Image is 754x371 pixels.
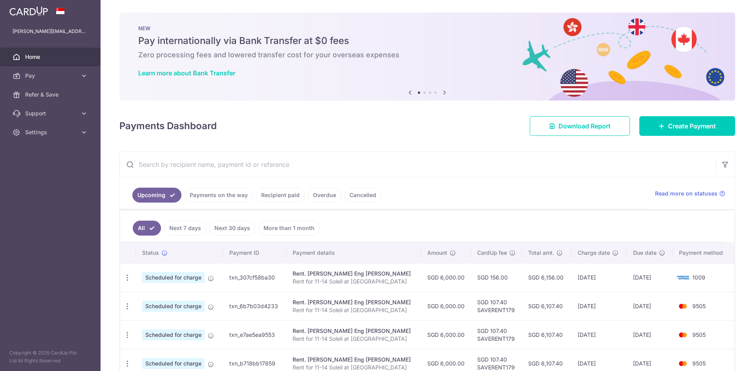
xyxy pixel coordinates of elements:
[256,188,305,203] a: Recipient paid
[477,249,507,257] span: CardUp fee
[308,188,341,203] a: Overdue
[293,356,415,364] div: Rent. [PERSON_NAME] Eng [PERSON_NAME]
[164,221,206,236] a: Next 7 days
[421,320,471,349] td: SGD 6,000.00
[528,249,554,257] span: Total amt.
[25,110,77,117] span: Support
[185,188,253,203] a: Payments on the way
[675,359,691,368] img: Bank Card
[209,221,255,236] a: Next 30 days
[421,263,471,292] td: SGD 6,000.00
[692,360,706,367] span: 9505
[223,320,286,349] td: txn_e7ae5ea9553
[639,116,735,136] a: Create Payment
[142,301,205,312] span: Scheduled for charge
[293,270,415,278] div: Rent. [PERSON_NAME] Eng [PERSON_NAME]
[558,121,611,131] span: Download Report
[421,292,471,320] td: SGD 6,000.00
[223,243,286,263] th: Payment ID
[120,152,716,177] input: Search by recipient name, payment id or reference
[293,335,415,343] p: Rent for 11-14 Soleil at [GEOGRAPHIC_DATA]
[25,128,77,136] span: Settings
[286,243,421,263] th: Payment details
[530,116,630,136] a: Download Report
[258,221,320,236] a: More than 1 month
[522,263,571,292] td: SGD 6,156.00
[293,278,415,285] p: Rent for 11-14 Soleil at [GEOGRAPHIC_DATA]
[627,320,673,349] td: [DATE]
[692,274,705,281] span: 1009
[138,35,716,47] h5: Pay internationally via Bank Transfer at $0 fees
[427,249,447,257] span: Amount
[668,121,716,131] span: Create Payment
[571,263,626,292] td: [DATE]
[471,263,522,292] td: SGD 156.00
[471,292,522,320] td: SGD 107.40 SAVERENT179
[633,249,657,257] span: Due date
[655,190,725,197] a: Read more on statuses
[692,331,706,338] span: 9505
[138,25,716,31] p: NEW
[692,303,706,309] span: 9505
[223,263,286,292] td: txn_307cf58ba30
[25,72,77,80] span: Pay
[25,91,77,99] span: Refer & Save
[138,69,235,77] a: Learn more about Bank Transfer
[522,320,571,349] td: SGD 6,107.40
[293,298,415,306] div: Rent. [PERSON_NAME] Eng [PERSON_NAME]
[142,272,205,283] span: Scheduled for charge
[627,292,673,320] td: [DATE]
[578,249,610,257] span: Charge date
[138,50,716,60] h6: Zero processing fees and lowered transfer cost for your overseas expenses
[13,27,88,35] p: [PERSON_NAME][EMAIL_ADDRESS][DOMAIN_NAME]
[293,327,415,335] div: Rent. [PERSON_NAME] Eng [PERSON_NAME]
[142,329,205,340] span: Scheduled for charge
[571,320,626,349] td: [DATE]
[223,292,286,320] td: txn_6b7b03d4233
[293,306,415,314] p: Rent for 11-14 Soleil at [GEOGRAPHIC_DATA]
[25,53,77,61] span: Home
[119,119,217,133] h4: Payments Dashboard
[571,292,626,320] td: [DATE]
[142,249,159,257] span: Status
[522,292,571,320] td: SGD 6,107.40
[655,190,717,197] span: Read more on statuses
[132,188,181,203] a: Upcoming
[675,330,691,340] img: Bank Card
[675,302,691,311] img: Bank Card
[471,320,522,349] td: SGD 107.40 SAVERENT179
[133,221,161,236] a: All
[9,6,48,16] img: CardUp
[344,188,381,203] a: Cancelled
[675,273,691,282] img: Bank Card
[627,263,673,292] td: [DATE]
[673,243,734,263] th: Payment method
[119,13,735,101] img: Bank transfer banner
[142,358,205,369] span: Scheduled for charge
